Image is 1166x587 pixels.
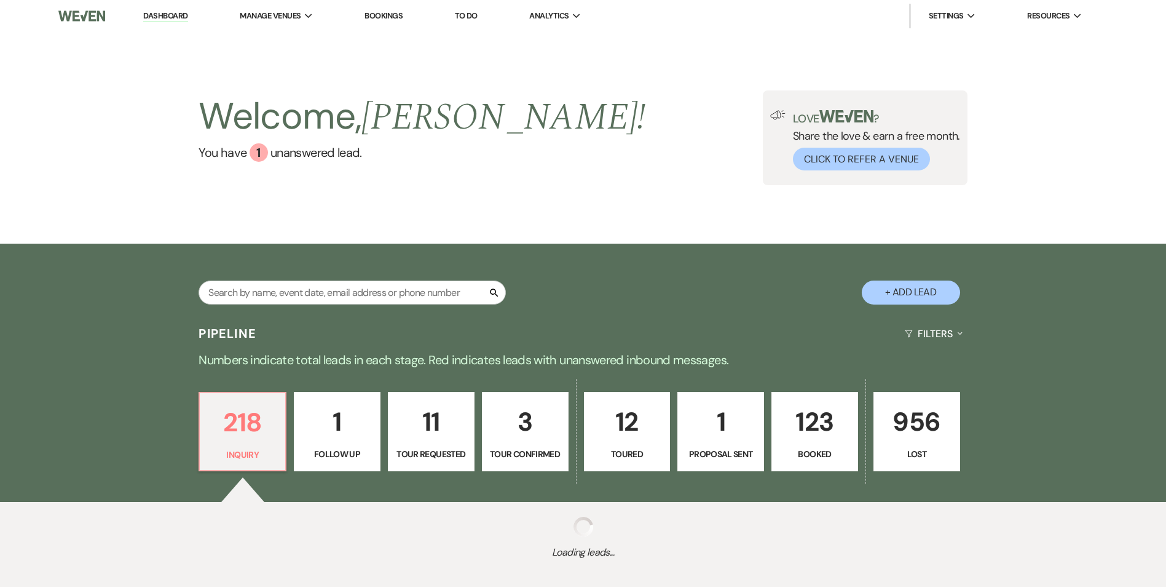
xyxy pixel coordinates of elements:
a: 123Booked [771,392,858,472]
p: 1 [685,401,756,442]
p: 1 [302,401,372,442]
p: 12 [592,401,663,442]
p: Booked [779,447,850,461]
a: Dashboard [143,10,187,22]
p: 218 [207,402,278,443]
img: weven-logo-green.svg [819,110,874,122]
p: 3 [490,401,561,442]
p: 956 [881,401,952,442]
span: [PERSON_NAME] ! [361,89,645,146]
span: Loading leads... [58,545,1108,560]
h3: Pipeline [199,325,256,342]
a: 11Tour Requested [388,392,475,472]
span: Analytics [529,10,569,22]
p: Toured [592,447,663,461]
img: Weven Logo [58,3,105,29]
button: Click to Refer a Venue [793,148,930,170]
a: To Do [455,10,478,21]
p: 11 [396,401,467,442]
p: Tour Confirmed [490,447,561,461]
a: 1Follow Up [294,392,380,472]
a: Bookings [364,10,403,21]
a: 956Lost [873,392,960,472]
p: Inquiry [207,448,278,461]
p: Tour Requested [396,447,467,461]
input: Search by name, event date, email address or phone number [199,281,506,305]
p: Love ? [793,110,960,124]
p: Proposal Sent [685,447,756,461]
a: 12Toured [584,392,671,472]
button: + Add Lead [862,281,960,305]
button: Filters [900,317,967,350]
img: loading spinner [573,517,593,537]
a: 1Proposal Sent [677,392,764,472]
p: 123 [779,401,850,442]
h2: Welcome, [199,90,645,143]
span: Settings [929,10,964,22]
p: Numbers indicate total leads in each stage. Red indicates leads with unanswered inbound messages. [141,350,1026,370]
a: 3Tour Confirmed [482,392,569,472]
div: 1 [250,143,268,162]
p: Follow Up [302,447,372,461]
img: loud-speaker-illustration.svg [770,110,786,120]
div: Share the love & earn a free month. [786,110,960,170]
a: 218Inquiry [199,392,286,472]
span: Resources [1027,10,1069,22]
p: Lost [881,447,952,461]
span: Manage Venues [240,10,301,22]
a: You have 1 unanswered lead. [199,143,645,162]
